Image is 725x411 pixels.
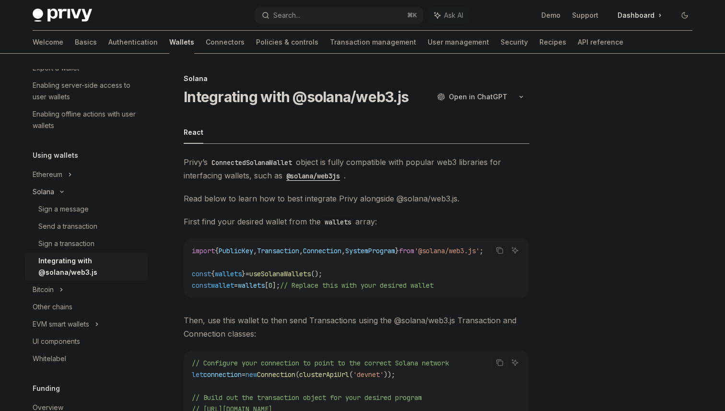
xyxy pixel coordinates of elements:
[184,215,529,228] span: First find your desired wallet from the array:
[38,221,97,232] div: Send a transaction
[265,281,269,290] span: [
[33,301,72,313] div: Other chains
[578,31,623,54] a: API reference
[349,370,353,379] span: (
[33,318,89,330] div: EVM smart wallets
[25,200,148,218] a: Sign a message
[192,393,422,402] span: // Build out the transaction object for your desired program
[321,217,355,227] code: wallets
[192,281,211,290] span: const
[75,31,97,54] a: Basics
[192,247,215,255] span: import
[238,281,265,290] span: wallets
[108,31,158,54] a: Authentication
[509,356,521,369] button: Ask AI
[242,270,246,278] span: }
[33,336,80,347] div: UI components
[219,247,253,255] span: PublicKey
[269,281,272,290] span: 0
[295,370,299,379] span: (
[184,74,529,83] div: Solana
[25,350,148,367] a: Whitelabel
[33,383,60,394] h5: Funding
[33,150,78,161] h5: Using wallets
[610,8,669,23] a: Dashboard
[256,31,318,54] a: Policies & controls
[211,281,234,290] span: wallet
[38,203,89,215] div: Sign a message
[431,89,513,105] button: Open in ChatGPT
[509,244,521,257] button: Ask AI
[399,247,414,255] span: from
[395,247,399,255] span: }
[184,88,409,106] h1: Integrating with @solana/web3.js
[25,298,148,316] a: Other chains
[677,8,692,23] button: Toggle dark mode
[253,247,257,255] span: ,
[257,247,299,255] span: Transaction
[273,10,300,21] div: Search...
[345,247,395,255] span: SystemProgram
[25,252,148,281] a: Integrating with @solana/web3.js
[541,11,561,20] a: Demo
[572,11,598,20] a: Support
[493,356,506,369] button: Copy the contents from the code block
[184,155,529,182] span: Privy’s object is fully compatible with popular web3 libraries for interfacing wallets, such as .
[184,314,529,341] span: Then, use this wallet to then send Transactions using the @solana/web3.js Transaction and Connect...
[192,359,449,367] span: // Configure your connection to point to the correct Solana network
[184,121,203,143] button: React
[38,255,142,278] div: Integrating with @solana/web3.js
[206,31,245,54] a: Connectors
[246,370,257,379] span: new
[33,284,54,295] div: Bitcoin
[33,353,66,364] div: Whitelabel
[444,11,463,20] span: Ask AI
[501,31,528,54] a: Security
[33,80,142,103] div: Enabling server-side access to user wallets
[192,270,211,278] span: const
[208,157,296,168] code: ConnectedSolanaWallet
[330,31,416,54] a: Transaction management
[25,218,148,235] a: Send a transaction
[169,31,194,54] a: Wallets
[33,169,62,180] div: Ethereum
[234,281,238,290] span: =
[25,77,148,106] a: Enabling server-side access to user wallets
[255,7,423,24] button: Search...⌘K
[303,247,341,255] span: Connection
[493,244,506,257] button: Copy the contents from the code block
[384,370,395,379] span: ));
[25,235,148,252] a: Sign a transaction
[341,247,345,255] span: ,
[203,370,242,379] span: connection
[249,270,311,278] span: useSolanaWallets
[33,31,63,54] a: Welcome
[192,370,203,379] span: let
[33,108,142,131] div: Enabling offline actions with user wallets
[25,333,148,350] a: UI components
[449,92,507,102] span: Open in ChatGPT
[33,186,54,198] div: Solana
[33,9,92,22] img: dark logo
[38,238,94,249] div: Sign a transaction
[407,12,417,19] span: ⌘ K
[479,247,483,255] span: ;
[353,370,384,379] span: 'devnet'
[282,171,344,181] code: @solana/web3js
[311,270,322,278] span: ();
[414,247,479,255] span: '@solana/web3.js'
[282,171,344,180] a: @solana/web3js
[280,281,433,290] span: // Replace this with your desired wallet
[618,11,655,20] span: Dashboard
[428,31,489,54] a: User management
[184,192,529,205] span: Read below to learn how to best integrate Privy alongside @solana/web3.js.
[299,247,303,255] span: ,
[428,7,470,24] button: Ask AI
[539,31,566,54] a: Recipes
[246,270,249,278] span: =
[242,370,246,379] span: =
[299,370,349,379] span: clusterApiUrl
[272,281,280,290] span: ];
[25,106,148,134] a: Enabling offline actions with user wallets
[215,247,219,255] span: {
